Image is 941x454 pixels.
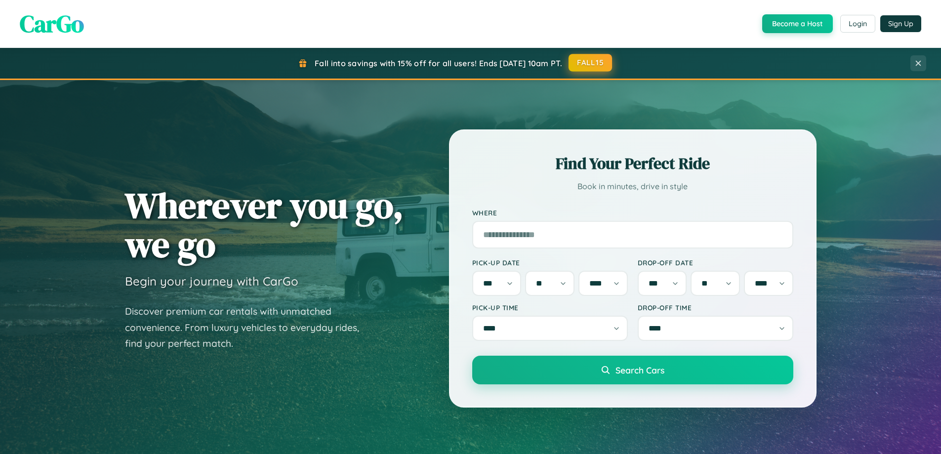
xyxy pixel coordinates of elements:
span: CarGo [20,7,84,40]
label: Pick-up Time [472,303,628,312]
label: Pick-up Date [472,258,628,267]
p: Book in minutes, drive in style [472,179,793,194]
h2: Find Your Perfect Ride [472,153,793,174]
h1: Wherever you go, we go [125,186,404,264]
span: Fall into savings with 15% off for all users! Ends [DATE] 10am PT. [315,58,562,68]
h3: Begin your journey with CarGo [125,274,298,289]
button: Become a Host [762,14,833,33]
button: Login [840,15,875,33]
p: Discover premium car rentals with unmatched convenience. From luxury vehicles to everyday rides, ... [125,303,372,352]
button: FALL15 [569,54,612,72]
label: Where [472,208,793,217]
span: Search Cars [615,365,664,375]
label: Drop-off Time [638,303,793,312]
label: Drop-off Date [638,258,793,267]
button: Sign Up [880,15,921,32]
button: Search Cars [472,356,793,384]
